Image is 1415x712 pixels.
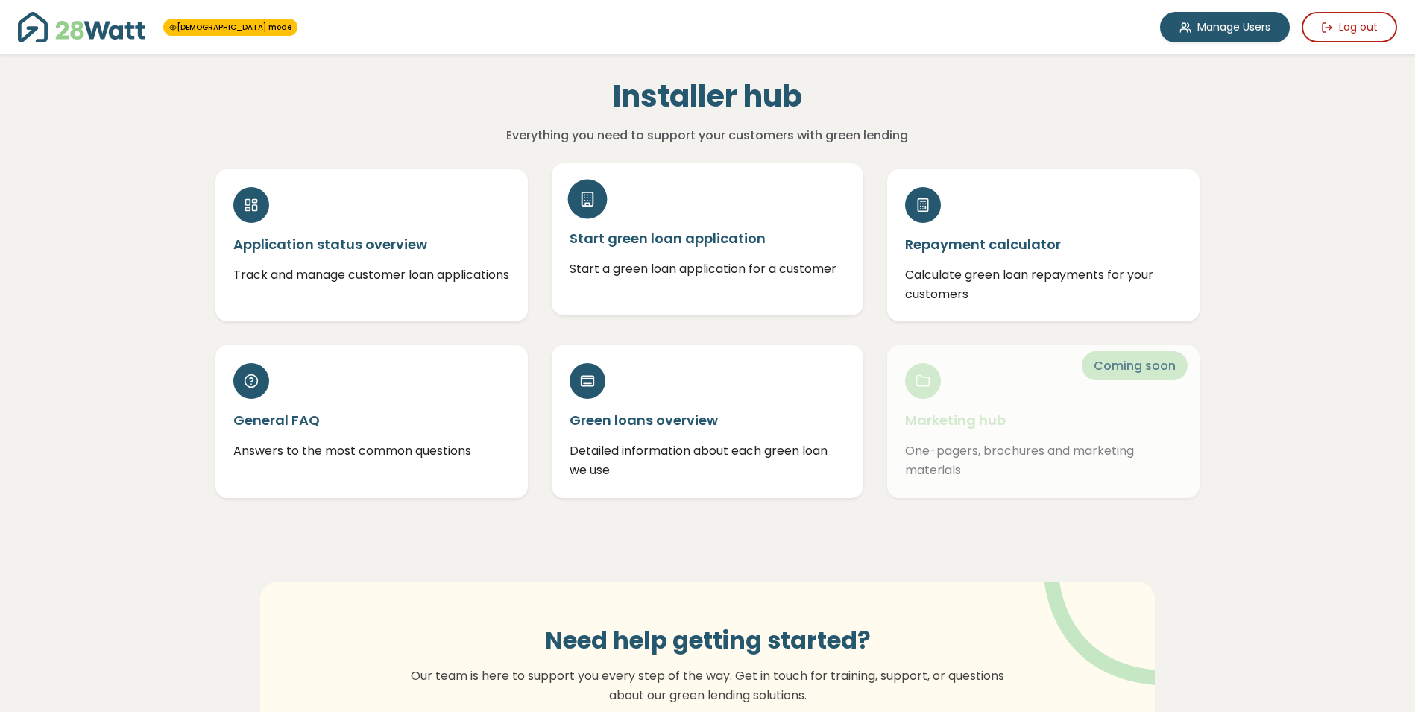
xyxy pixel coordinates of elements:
[905,441,1182,479] p: One-pagers, brochures and marketing materials
[233,411,510,429] h5: General FAQ
[233,441,510,461] p: Answers to the most common questions
[402,667,1013,705] p: Our team is here to support you every step of the way. Get in touch for training, support, or que...
[233,265,510,285] p: Track and manage customer loan applications
[402,626,1013,655] h3: Need help getting started?
[383,126,1031,145] p: Everything you need to support your customers with green lending
[1082,351,1188,380] span: Coming soon
[1005,541,1200,686] img: vector
[905,411,1182,429] h5: Marketing hub
[570,411,846,429] h5: Green loans overview
[905,265,1182,303] p: Calculate green loan repayments for your customers
[1302,12,1397,42] button: Log out
[570,441,846,479] p: Detailed information about each green loan we use
[905,235,1182,253] h5: Repayment calculator
[233,235,510,253] h5: Application status overview
[570,259,846,279] p: Start a green loan application for a customer
[163,19,297,36] span: You're in 28Watt mode - full access to all features!
[570,229,846,248] h5: Start green loan application
[18,12,145,42] img: 28Watt
[169,22,291,33] a: [DEMOGRAPHIC_DATA] mode
[383,78,1031,114] h1: Installer hub
[1160,12,1290,42] a: Manage Users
